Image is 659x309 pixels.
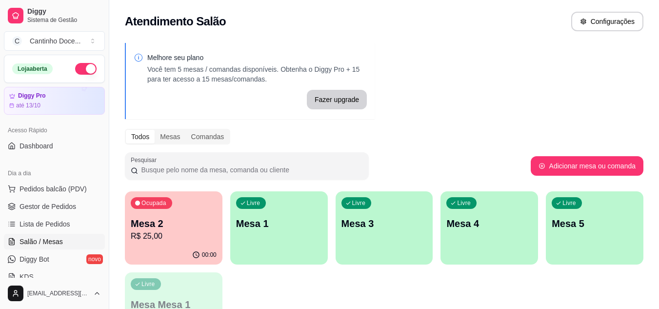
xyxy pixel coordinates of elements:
button: [EMAIL_ADDRESS][DOMAIN_NAME] [4,282,105,305]
div: Mesas [155,130,185,144]
p: Livre [247,199,260,207]
button: Alterar Status [75,63,97,75]
button: Select a team [4,31,105,51]
p: 00:00 [202,251,217,259]
a: Lista de Pedidos [4,216,105,232]
p: Livre [141,280,155,288]
span: Gestor de Pedidos [20,202,76,211]
div: Loja aberta [12,63,53,74]
p: Melhore seu plano [147,53,367,62]
p: Mesa 1 [236,217,322,230]
button: Pedidos balcão (PDV) [4,181,105,197]
div: Cantinho Doce ... [30,36,80,46]
a: Diggy Proaté 13/10 [4,87,105,115]
div: Dia a dia [4,165,105,181]
span: Dashboard [20,141,53,151]
label: Pesquisar [131,156,160,164]
a: Gestor de Pedidos [4,199,105,214]
p: Mesa 4 [446,217,532,230]
button: LivreMesa 5 [546,191,643,265]
p: Mesa 2 [131,217,217,230]
p: Livre [457,199,471,207]
article: Diggy Pro [18,92,46,100]
span: Lista de Pedidos [20,219,70,229]
p: Você tem 5 mesas / comandas disponíveis. Obtenha o Diggy Pro + 15 para ter acesso a 15 mesas/coma... [147,64,367,84]
a: Diggy Botnovo [4,251,105,267]
span: Diggy Bot [20,254,49,264]
div: Acesso Rápido [4,123,105,138]
p: Livre [562,199,576,207]
button: LivreMesa 1 [230,191,328,265]
p: R$ 25,00 [131,230,217,242]
a: KDS [4,269,105,285]
a: DiggySistema de Gestão [4,4,105,27]
div: Todos [126,130,155,144]
p: Ocupada [141,199,166,207]
span: C [12,36,22,46]
p: Livre [352,199,366,207]
input: Pesquisar [138,165,363,175]
span: KDS [20,272,34,282]
button: Fazer upgrade [307,90,367,109]
button: LivreMesa 4 [440,191,538,265]
button: Configurações [571,12,643,31]
h2: Atendimento Salão [125,14,226,29]
p: Mesa 3 [341,217,427,230]
button: Adicionar mesa ou comanda [531,156,643,176]
a: Dashboard [4,138,105,154]
span: Salão / Mesas [20,237,63,247]
div: Comandas [186,130,230,144]
p: Mesa 5 [552,217,638,230]
span: Pedidos balcão (PDV) [20,184,87,194]
article: até 13/10 [16,102,40,109]
span: Sistema de Gestão [27,16,101,24]
button: OcupadaMesa 2R$ 25,0000:00 [125,191,222,265]
a: Salão / Mesas [4,234,105,249]
span: Diggy [27,7,101,16]
span: [EMAIL_ADDRESS][DOMAIN_NAME] [27,289,89,297]
button: LivreMesa 3 [336,191,433,265]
